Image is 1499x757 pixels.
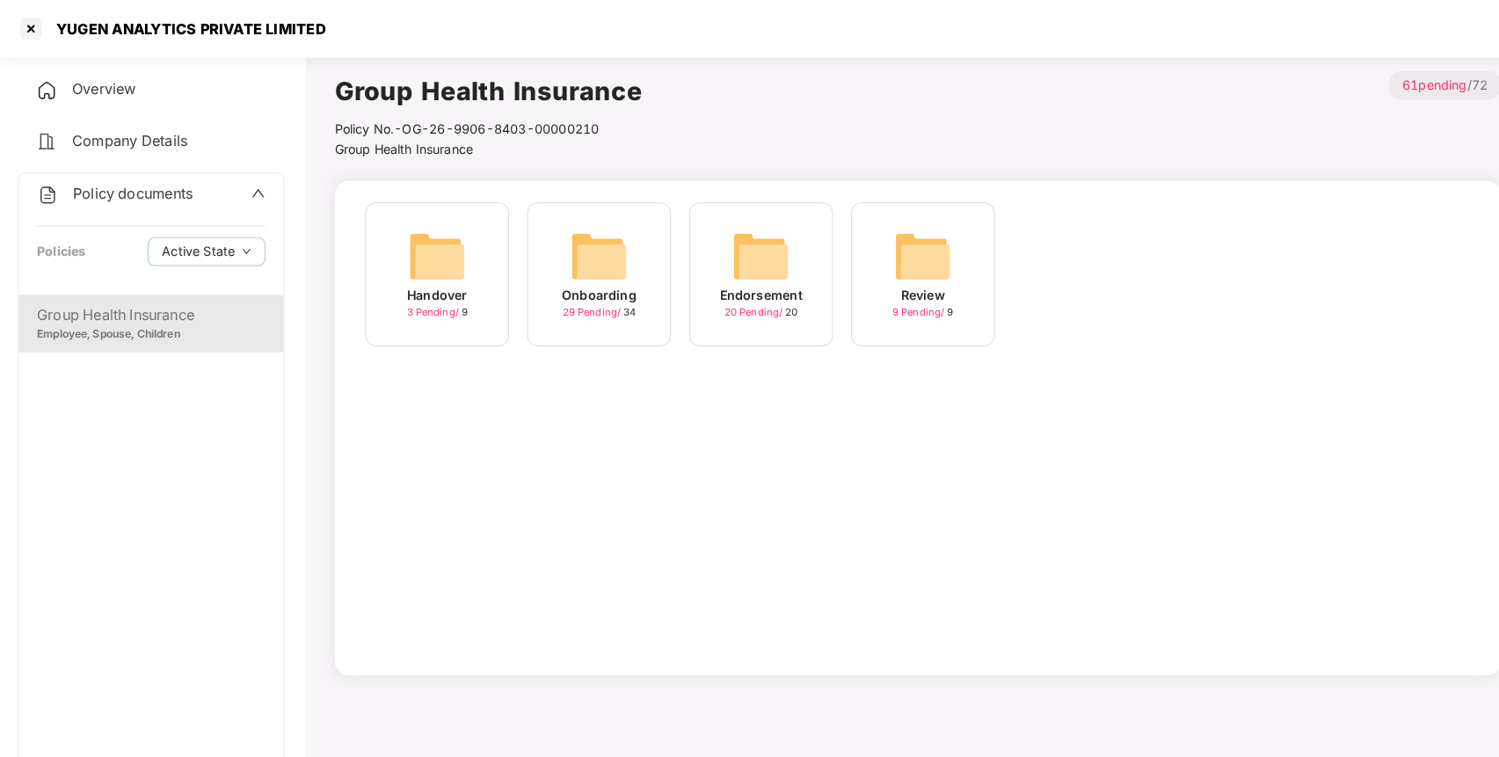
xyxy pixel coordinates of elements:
[40,180,61,201] img: svg+xml;base64,PHN2ZyB4bWxucz0iaHR0cDovL3d3dy53My5vcmcvMjAwMC9zdmciIHdpZHRoPSIyNCIgaGVpZ2h0PSIyNC...
[240,242,249,251] span: down
[331,117,631,136] div: Policy No.- OG-26-9906-8403-00000210
[40,319,263,336] div: Employee, Spouse, Children
[553,299,613,311] span: 29 Pending /
[876,299,929,311] span: 9 Pending /
[403,222,459,279] img: svg+xml;base64,PHN2ZyB4bWxucz0iaHR0cDovL3d3dy53My5vcmcvMjAwMC9zdmciIHdpZHRoPSI2NCIgaGVpZ2h0PSI2NC...
[711,299,771,311] span: 20 Pending /
[39,78,60,99] img: svg+xml;base64,PHN2ZyB4bWxucz0iaHR0cDovL3d3dy53My5vcmcvMjAwMC9zdmciIHdpZHRoPSIyNCIgaGVpZ2h0PSIyNC...
[39,128,60,149] img: svg+xml;base64,PHN2ZyB4bWxucz0iaHR0cDovL3d3dy53My5vcmcvMjAwMC9zdmciIHdpZHRoPSIyNCIgaGVpZ2h0PSIyNC...
[876,298,935,313] div: 9
[47,19,322,37] div: YUGEN ANALYTICS PRIVATE LIMITED
[249,182,263,196] span: up
[401,298,461,313] div: 9
[74,78,136,96] span: Overview
[1361,69,1471,98] p: / 72
[719,222,775,279] img: svg+xml;base64,PHN2ZyB4bWxucz0iaHR0cDovL3d3dy53My5vcmcvMjAwMC9zdmciIHdpZHRoPSI2NCIgaGVpZ2h0PSI2NC...
[331,138,466,153] span: Group Health Insurance
[707,279,788,298] div: Endorsement
[401,299,455,311] span: 3 Pending /
[40,297,263,319] div: Group Health Insurance
[162,237,233,256] span: Active State
[877,222,934,279] img: svg+xml;base64,PHN2ZyB4bWxucz0iaHR0cDovL3d3dy53My5vcmcvMjAwMC9zdmciIHdpZHRoPSI2NCIgaGVpZ2h0PSI2NC...
[884,279,928,298] div: Review
[74,129,186,147] span: Company Details
[553,298,625,313] div: 34
[1374,76,1437,91] span: 61 pending
[561,222,617,279] img: svg+xml;base64,PHN2ZyB4bWxucz0iaHR0cDovL3d3dy53My5vcmcvMjAwMC9zdmciIHdpZHRoPSI2NCIgaGVpZ2h0PSI2NC...
[331,69,631,108] h1: Group Health Insurance
[402,279,461,298] div: Handover
[75,180,192,198] span: Policy documents
[148,232,263,260] button: Active Statedown
[40,237,87,256] div: Policies
[711,298,783,313] div: 20
[553,279,626,298] div: Onboarding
